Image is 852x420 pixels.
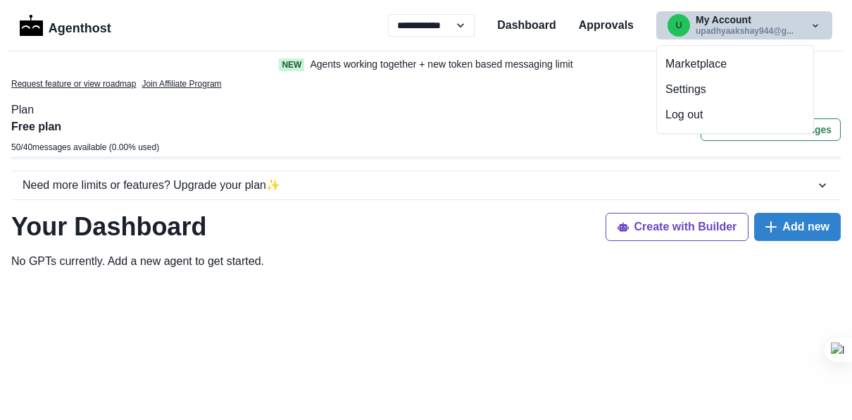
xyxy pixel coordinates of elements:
button: Add new [754,213,841,241]
p: No GPTs currently. Add a new agent to get started . [11,253,841,270]
p: Agents working together + new token based messaging limit [310,57,572,72]
a: Request feature or view roadmap [11,78,136,90]
button: Settings [657,77,813,102]
button: Need more limits or features? Upgrade your plan✨ [11,171,841,199]
p: 50 / 40 messages available ( 0.00 % used) [11,141,159,154]
a: Join Affiliate Program [142,78,221,90]
a: Dashboard [497,17,556,34]
span: New [279,58,304,71]
p: Free plan [11,118,159,135]
a: Purchase more messages [701,118,841,156]
p: Agenthost [49,13,111,38]
button: upadhyaakshay944@gmail.comMy Accountupadhyaakshay944@g... [656,11,832,39]
a: LogoAgenthost [20,13,111,38]
a: Approvals [579,17,634,34]
button: Log out [657,102,813,128]
button: Create with Builder [606,213,749,241]
button: Marketplace [657,51,813,77]
div: Need more limits or features? Upgrade your plan ✨ [23,177,815,194]
img: Logo [20,15,43,36]
p: Plan [11,101,841,118]
h1: Your Dashboard [11,211,206,242]
a: NewAgents working together + new token based messaging limit [249,57,603,72]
